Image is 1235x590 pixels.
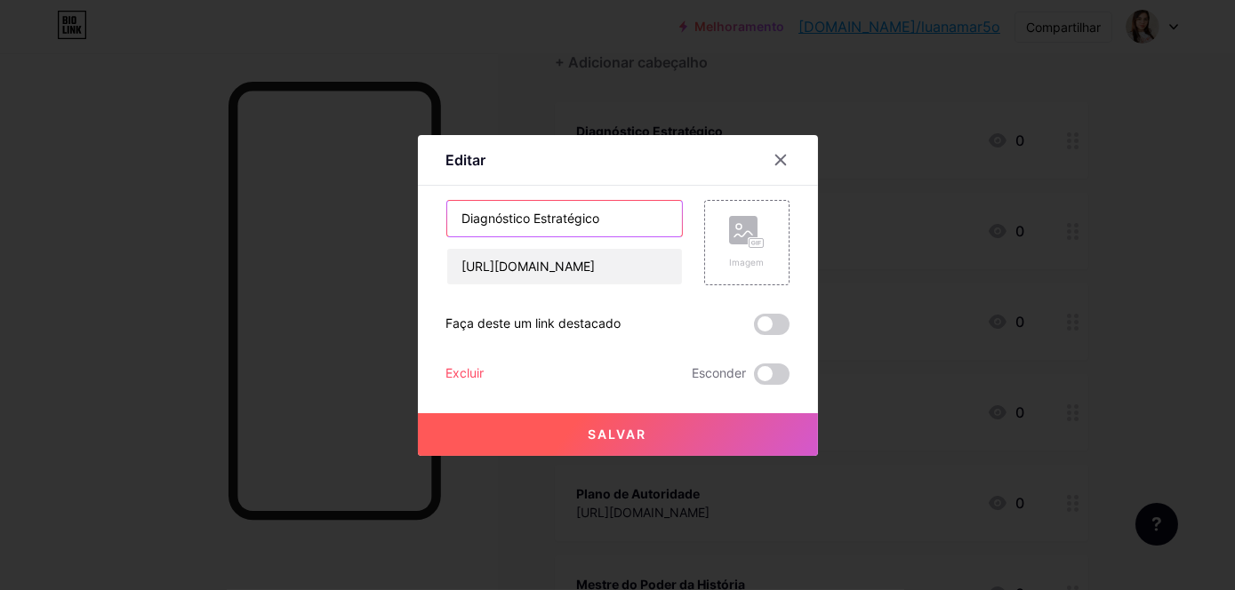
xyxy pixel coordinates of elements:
div: Imagem [729,256,765,269]
span: Esconder [693,363,747,385]
span: Salvar [589,427,647,442]
button: Salvar [418,413,818,456]
div: Excluir [446,363,485,385]
input: URL [447,249,682,284]
div: Faça deste um link destacado [446,314,622,335]
input: Título [447,201,682,236]
div: Editar [446,149,486,171]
